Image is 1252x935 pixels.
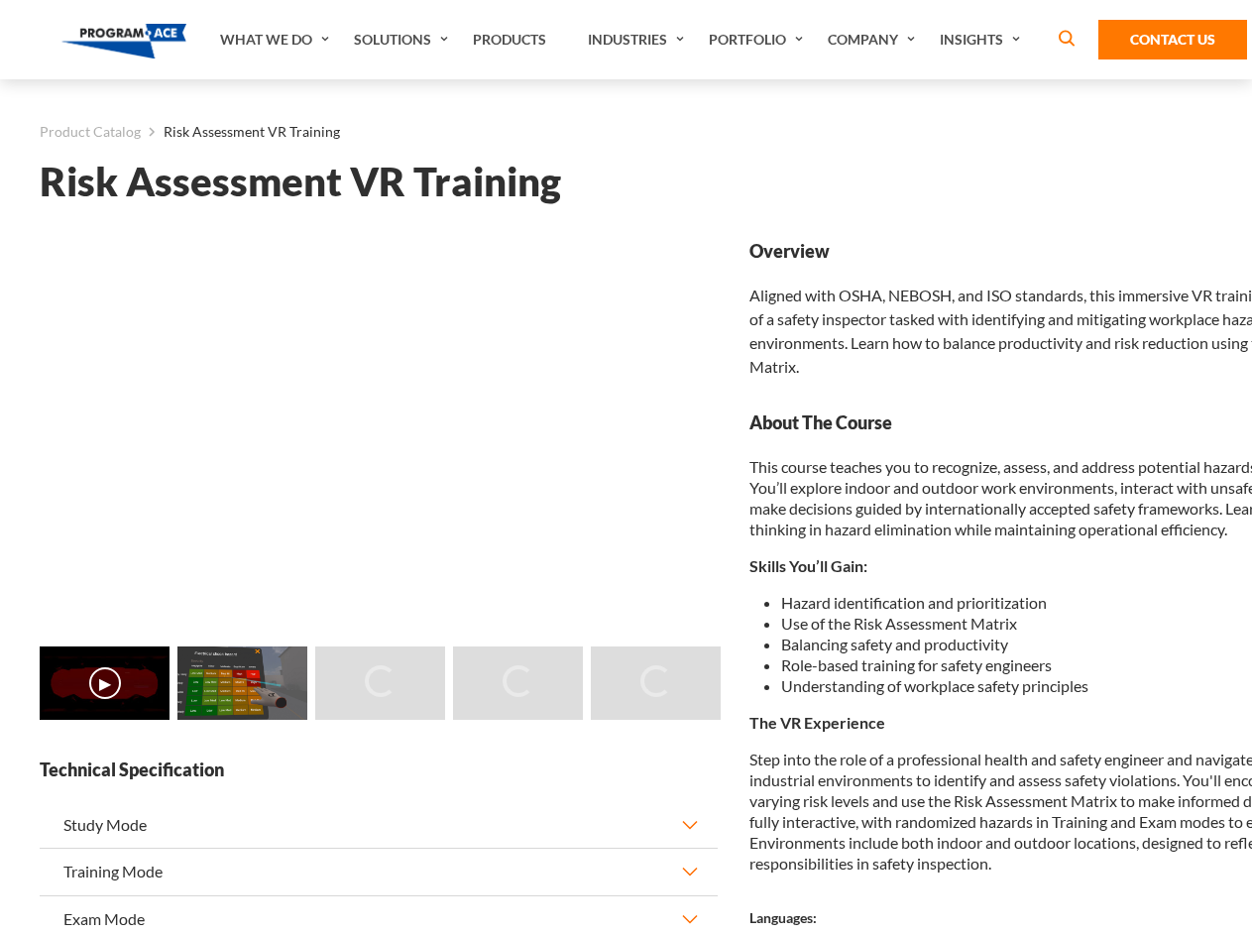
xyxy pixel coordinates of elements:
iframe: Risk Assessment VR Training - Video 0 [40,239,718,621]
strong: Languages: [749,909,817,926]
strong: Technical Specification [40,758,718,782]
button: Study Mode [40,802,718,848]
img: Risk Assessment VR Training - Preview 1 [177,646,307,720]
a: Product Catalog [40,119,141,145]
li: Risk Assessment VR Training [141,119,340,145]
img: Program-Ace [61,24,187,58]
button: ▶ [89,667,121,699]
img: Risk Assessment VR Training - Video 0 [40,646,170,720]
button: Training Mode [40,849,718,894]
a: Contact Us [1098,20,1247,59]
